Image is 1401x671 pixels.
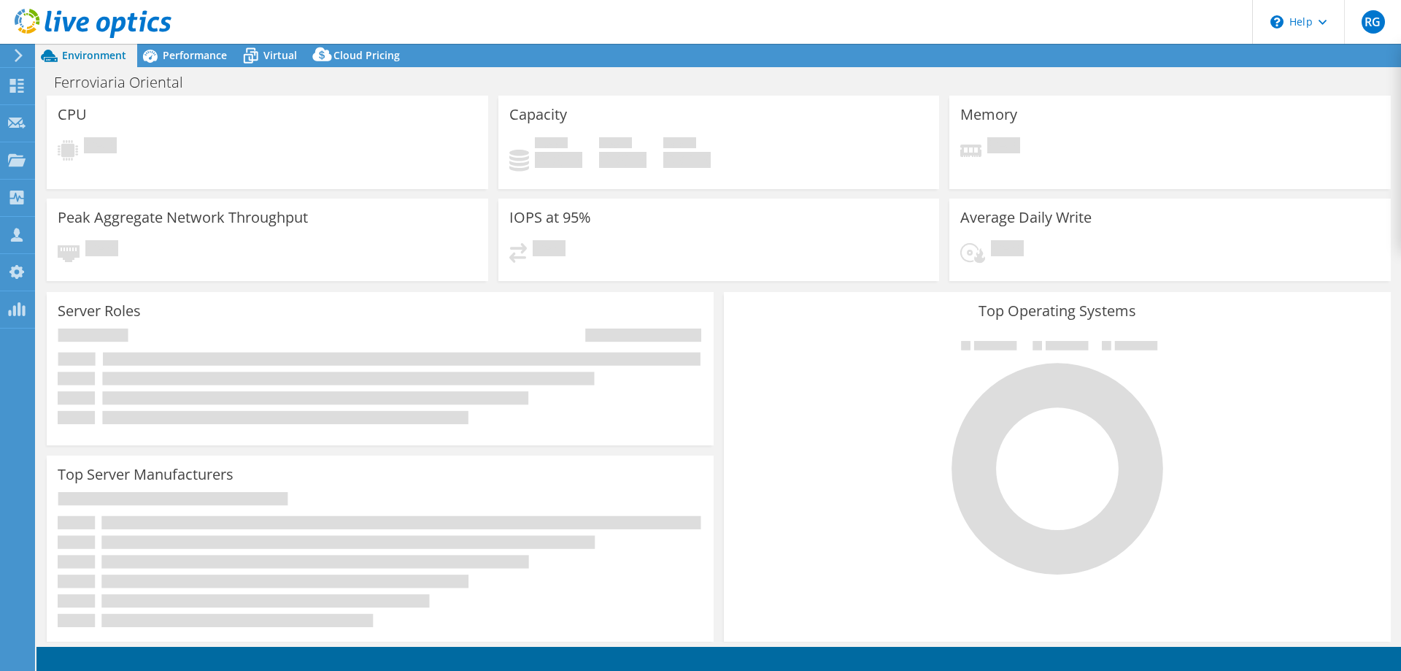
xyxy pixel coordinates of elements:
h3: IOPS at 95% [509,210,591,226]
span: Used [535,137,568,152]
span: Cloud Pricing [333,48,400,62]
span: Pending [533,240,566,260]
span: RG [1362,10,1385,34]
h1: Ferroviaria Oriental [47,74,206,91]
svg: \n [1270,15,1284,28]
span: Environment [62,48,126,62]
span: Total [663,137,696,152]
h4: 0 GiB [663,152,711,168]
h3: Average Daily Write [960,210,1092,226]
span: Pending [991,240,1024,260]
h3: Peak Aggregate Network Throughput [58,210,308,226]
span: Pending [987,137,1020,157]
h3: Top Operating Systems [735,303,1380,319]
h3: CPU [58,107,87,123]
h3: Server Roles [58,303,141,319]
span: Pending [84,137,117,157]
span: Free [599,137,632,152]
span: Performance [163,48,227,62]
h4: 0 GiB [535,152,582,168]
span: Pending [85,240,118,260]
span: Virtual [263,48,297,62]
h3: Memory [960,107,1017,123]
h3: Top Server Manufacturers [58,467,233,483]
h4: 0 GiB [599,152,647,168]
h3: Capacity [509,107,567,123]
